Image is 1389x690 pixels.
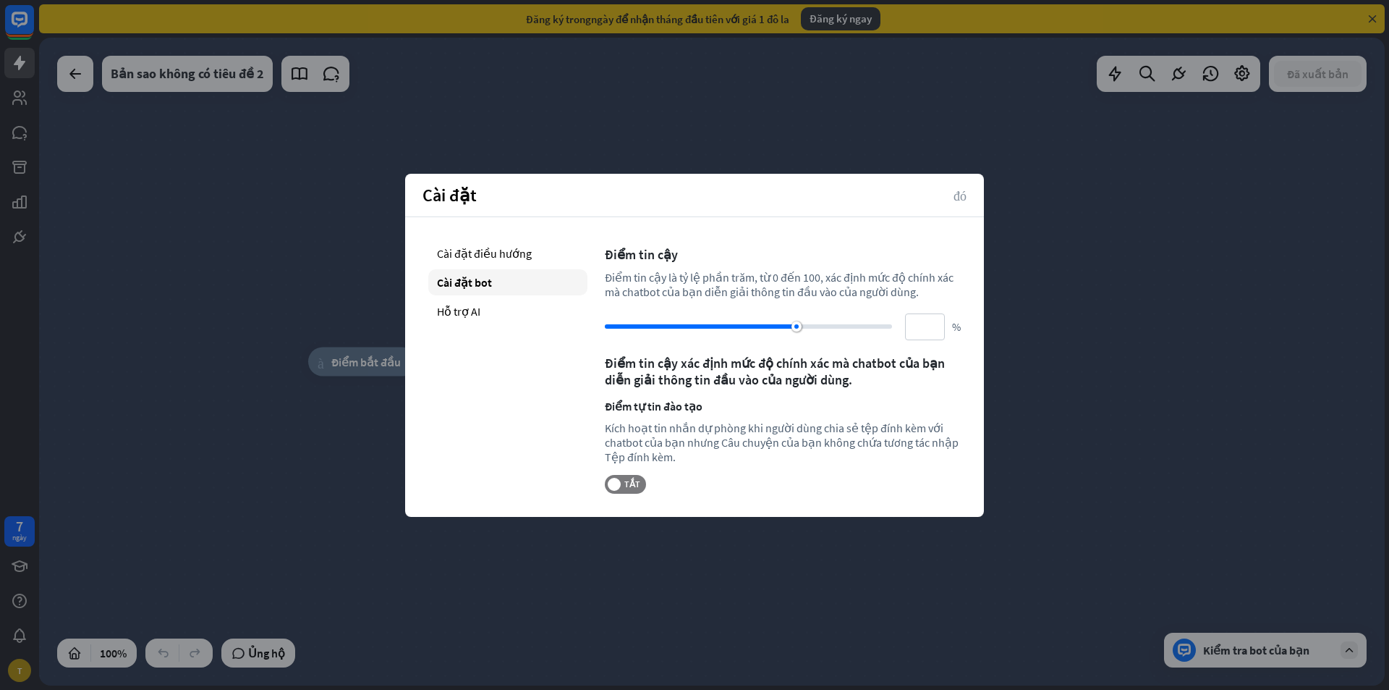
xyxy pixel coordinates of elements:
[605,421,959,464] font: Kích hoạt tin nhắn dự phòng khi người dùng chia sẻ tệp đính kèm với chatbot của bạn nhưng Câu chu...
[331,355,401,369] font: Điểm bắt đầu
[952,320,961,334] font: %
[12,533,27,542] font: ngày
[422,184,477,206] font: Cài đặt
[526,12,591,26] font: Đăng ký trong
[1274,61,1362,87] button: Đã xuất bản
[605,246,678,263] font: Điểm tin cậy
[605,399,702,413] font: Điểm tự tin đào tạo
[1203,643,1309,657] font: Kiểm tra bot của bạn
[318,355,324,369] font: nhà_2
[605,270,953,299] font: Điểm tin cậy là tỷ lệ phần trăm, từ 0 đến 100, xác định mức độ chính xác mà chatbot của bạn diễn ...
[12,6,55,49] button: Mở tiện ích trò chuyện LiveChat
[953,188,967,201] font: đóng
[437,275,492,290] font: Cài đặt bot
[17,665,22,676] font: T
[111,65,264,82] font: Bản sao không có tiêu đề 2
[810,12,872,25] font: Đăng ký ngay
[605,355,945,388] font: Điểm tin cậy xác định mức độ chính xác mà chatbot của bạn diễn giải thông tin đầu vào của người d...
[4,516,35,547] a: 7 ngày
[248,646,285,660] font: Ủng hộ
[437,246,532,261] font: Cài đặt điều hướng
[16,517,23,535] font: 7
[437,304,480,319] font: Hỗ trợ AI
[591,12,789,26] font: ngày để nhận tháng đầu tiên với giá 1 đô la
[1287,67,1348,81] font: Đã xuất bản
[111,56,264,92] div: Bản sao không có tiêu đề 2
[624,479,640,489] font: TẮT
[100,646,127,660] font: 100%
